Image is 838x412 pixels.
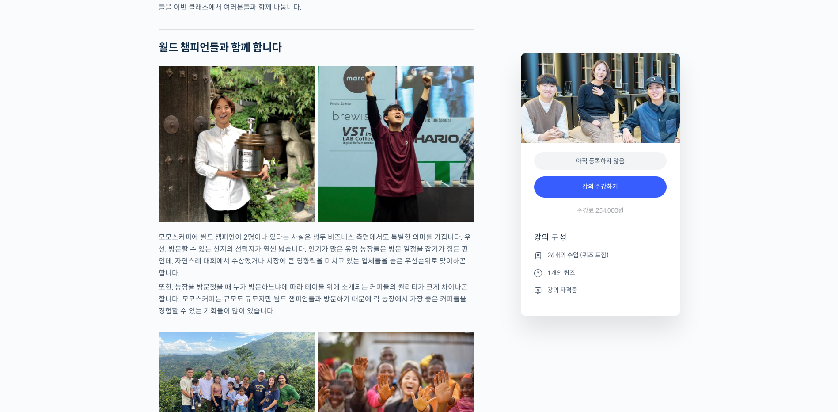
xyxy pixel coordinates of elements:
p: 또한, 농장을 방문했을 때 누가 방문하느냐에 따라 테이블 위에 소개되는 커피들의 퀄리티가 크게 차이나곤 합니다. 모모스커피는 규모도 규모지만 월드 챔피언들과 방문하기 때문에 ... [159,281,474,317]
h4: 강의 구성 [534,232,667,250]
div: 아직 등록하지 않음 [534,152,667,170]
li: 강의 자격증 [534,285,667,295]
strong: 월드 챔피언들과 함께 합니다 [159,41,282,54]
a: 설정 [114,280,170,302]
a: 강의 수강하기 [534,176,667,198]
p: 모모스커피에 월드 챔피언이 2명이나 있다는 사실은 생두 비즈니스 측면에서도 특별한 의미를 가집니다. 우선, 방문할 수 있는 산지의 선택지가 훨씬 넓습니다. 인기가 많은 유명 ... [159,231,474,279]
a: 홈 [3,280,58,302]
span: 설정 [137,294,147,301]
span: 홈 [28,294,33,301]
li: 1개의 퀴즈 [534,267,667,278]
span: 수강료 254,000원 [577,206,624,215]
li: 26개의 수업 (퀴즈 포함) [534,250,667,261]
span: 대화 [81,294,91,301]
a: 대화 [58,280,114,302]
